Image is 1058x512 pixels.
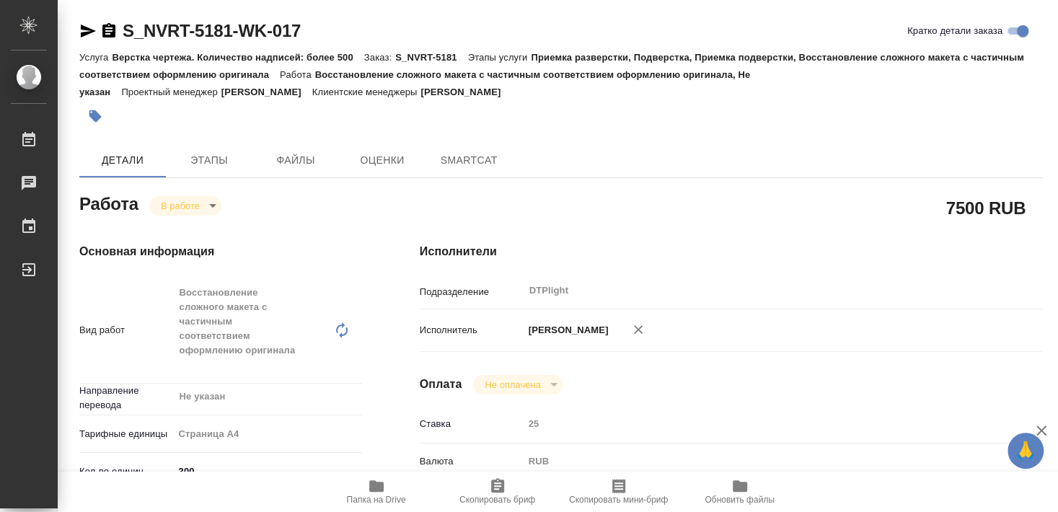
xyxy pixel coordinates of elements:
button: Скопировать бриф [437,472,558,512]
div: Страница А4 [174,422,362,446]
p: Валюта [420,454,524,469]
button: Скопировать мини-бриф [558,472,679,512]
div: В работе [473,375,562,394]
div: RUB [524,449,990,474]
p: Тарифные единицы [79,427,174,441]
button: Обновить файлы [679,472,801,512]
a: S_NVRT-5181-WK-017 [123,21,301,40]
span: 🙏 [1013,436,1038,466]
p: Вид работ [79,323,174,337]
p: Верстка чертежа. Количество надписей: более 500 [112,52,363,63]
p: Восстановление сложного макета с частичным соответствием оформлению оригинала, Не указан [79,69,750,97]
p: S_NVRT-5181 [395,52,467,63]
span: Детали [88,151,157,169]
p: Клиентские менеджеры [312,87,421,97]
p: Проектный менеджер [121,87,221,97]
h2: 7500 RUB [946,195,1026,220]
span: Оценки [348,151,417,169]
span: Кратко детали заказа [907,24,1002,38]
p: [PERSON_NAME] [524,323,609,337]
span: SmartCat [434,151,503,169]
h4: Основная информация [79,243,362,260]
h4: Исполнители [420,243,1042,260]
h2: Работа [79,190,138,216]
button: Добавить тэг [79,100,111,132]
button: Удалить исполнителя [622,314,654,345]
p: Этапы услуги [468,52,532,63]
input: ✎ Введи что-нибудь [174,461,362,482]
span: Файлы [261,151,330,169]
button: 🙏 [1008,433,1044,469]
p: [PERSON_NAME] [420,87,511,97]
div: В работе [149,196,221,216]
button: Скопировать ссылку для ЯМессенджера [79,22,97,40]
button: В работе [157,200,204,212]
p: Приемка разверстки, Подверстка, Приемка подверстки, Восстановление сложного макета с частичным со... [79,52,1024,80]
h4: Оплата [420,376,462,393]
p: Заказ: [364,52,395,63]
p: Направление перевода [79,384,174,412]
span: Обновить файлы [705,495,775,505]
button: Скопировать ссылку [100,22,118,40]
span: Этапы [175,151,244,169]
p: [PERSON_NAME] [221,87,312,97]
input: Пустое поле [524,413,990,434]
p: Услуга [79,52,112,63]
span: Скопировать бриф [459,495,535,505]
p: Подразделение [420,285,524,299]
p: Исполнитель [420,323,524,337]
p: Ставка [420,417,524,431]
p: Работа [280,69,315,80]
p: Кол-во единиц [79,464,174,479]
span: Скопировать мини-бриф [569,495,668,505]
button: Не оплачена [480,379,545,391]
span: Папка на Drive [347,495,406,505]
button: Папка на Drive [316,472,437,512]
